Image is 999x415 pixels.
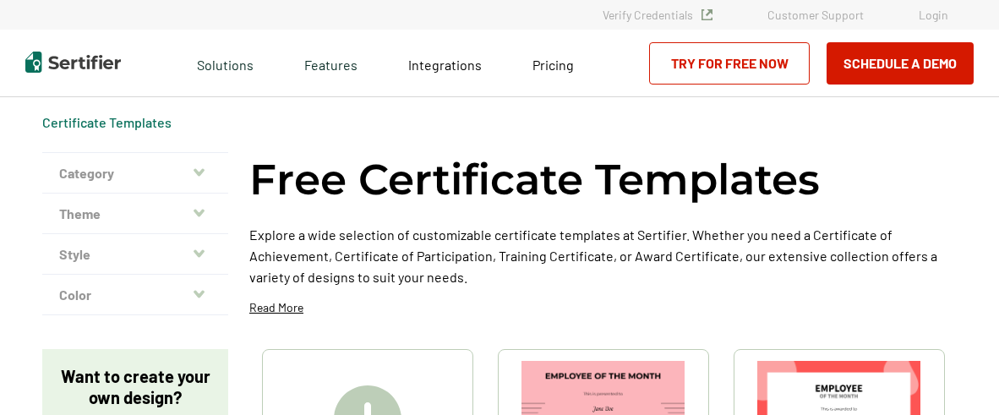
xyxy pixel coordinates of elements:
a: Integrations [408,52,482,74]
span: Certificate Templates [42,114,172,131]
a: Pricing [532,52,574,74]
img: Verified [701,9,712,20]
img: Sertifier | Digital Credentialing Platform [25,52,121,73]
p: Read More [249,299,303,316]
a: Customer Support [767,8,864,22]
p: Explore a wide selection of customizable certificate templates at Sertifier. Whether you need a C... [249,224,957,287]
a: Try for Free Now [649,42,810,85]
a: Verify Credentials [603,8,712,22]
a: Certificate Templates [42,114,172,130]
p: Want to create your own design? [59,366,211,408]
a: Login [919,8,948,22]
span: Features [304,52,358,74]
button: Color [42,275,228,315]
span: Integrations [408,57,482,73]
button: Theme [42,194,228,234]
button: Category [42,153,228,194]
h1: Free Certificate Templates [249,152,820,207]
button: Style [42,234,228,275]
span: Solutions [197,52,254,74]
span: Pricing [532,57,574,73]
div: Breadcrumb [42,114,172,131]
